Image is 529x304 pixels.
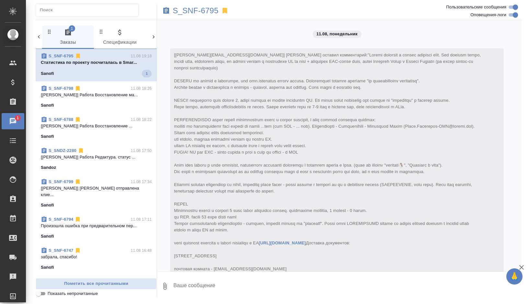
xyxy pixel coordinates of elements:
[259,240,306,245] a: [URL][DOMAIN_NAME]
[131,216,152,223] p: 11.08 17:11
[78,147,84,154] svg: Отписаться
[142,70,152,77] span: 1
[41,102,54,109] p: Sanofi
[41,185,152,198] p: [[PERSON_NAME]] [PERSON_NAME] отправлена клие...
[13,115,23,121] span: 1
[75,53,81,59] svg: Отписаться
[41,233,54,240] p: Sanofi
[36,112,157,144] div: S_SNF-678811.08 18:22[[PERSON_NAME]] Работа Восстановление ...Sanofi
[131,247,152,254] p: 11.08 16:48
[49,179,73,184] a: S_SNF-6799
[41,254,152,260] p: забрала, спасибо!
[46,29,90,46] span: Заказы
[41,223,152,229] p: Произошла ошибка при предварительном пер...
[41,202,54,208] p: Sanofi
[41,164,56,171] p: Sandoz
[75,116,81,123] svg: Отписаться
[46,29,52,35] svg: Зажми и перетащи, чтобы поменять порядок вкладок
[174,53,482,278] span: [[PERSON_NAME][EMAIL_ADDRESS][DOMAIN_NAME]] [PERSON_NAME] оставил комментарий:
[41,133,54,140] p: Sanofi
[131,53,152,59] p: 11.08 19:18
[150,29,156,35] svg: Зажми и перетащи, чтобы поменять порядок вкладок
[75,247,81,254] svg: Отписаться
[75,85,81,92] svg: Отписаться
[131,116,152,123] p: 11.08 18:22
[75,216,81,223] svg: Отписаться
[36,144,157,175] div: S_SNDZ-228011.08 17:50[[PERSON_NAME]] Работа Редактура. статус ...Sandoz
[41,92,152,98] p: [[PERSON_NAME]] Работа Восстановление ма...
[75,179,81,185] svg: Отписаться
[2,113,24,129] a: 1
[131,179,152,185] p: 11.08 17:34
[131,85,152,92] p: 11.08 18:26
[316,31,358,37] p: 11.08, понедельник
[98,29,142,46] span: Спецификации
[41,154,152,160] p: [[PERSON_NAME]] Работа Редактура. статус ...
[470,12,506,18] span: Оповещения-логи
[41,264,54,271] p: Sanofi
[150,29,194,46] span: Клиенты
[131,147,152,154] p: 11.08 17:50
[41,70,54,77] p: Sanofi
[506,268,523,285] button: 🙏
[49,248,73,253] a: S_SNF-6747
[36,49,157,81] div: S_SNF-679511.08 19:18Cтатистика по проекту посчиталась в Smar...Sanofi1
[41,123,152,129] p: [[PERSON_NAME]] Работа Восстановление ...
[49,86,73,91] a: S_SNF-6798
[40,6,139,15] input: Поиск
[69,25,75,32] span: 1
[39,280,153,287] span: Пометить все прочитанными
[36,212,157,243] div: S_SNF-679411.08 17:11Произошла ошибка при предварительном пер...Sanofi
[174,53,482,278] span: "Loremi dolorsit a consec adipisci elit. Sed doeiusm tempo, incidi utla, etdolorem aliqu, en admi...
[48,290,98,297] span: Показать непрочитанные
[98,29,104,35] svg: Зажми и перетащи, чтобы поменять порядок вкладок
[173,7,218,14] a: S_SNF-6795
[49,148,76,153] a: S_SNDZ-2280
[36,81,157,112] div: S_SNF-679811.08 18:26[[PERSON_NAME]] Работа Восстановление ма...Sanofi
[36,175,157,212] div: S_SNF-679911.08 17:34[[PERSON_NAME]] [PERSON_NAME] отправлена клие...Sanofi
[41,59,152,66] p: Cтатистика по проекту посчиталась в Smar...
[49,53,74,58] a: S_SNF-6795
[49,217,73,222] a: S_SNF-6794
[509,270,520,283] span: 🙏
[49,117,73,122] a: S_SNF-6788
[36,243,157,275] div: S_SNF-674711.08 16:48забрала, спасибо!Sanofi
[36,278,157,289] button: Пометить все прочитанными
[446,4,506,10] span: Пользовательские сообщения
